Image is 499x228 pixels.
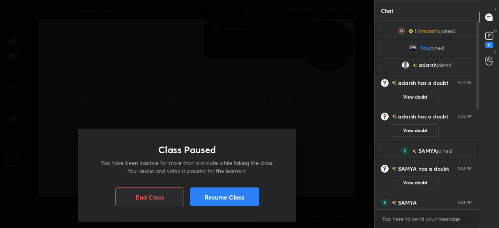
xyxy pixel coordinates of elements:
[409,29,413,34] img: Learner_Badge_beginner_1_8b307cf2a0.svg
[375,0,400,21] p: Chat
[392,165,396,172] img: no-rating-badge.077c3623.svg
[401,147,409,155] img: 3
[416,80,448,87] span: has a doubt
[415,28,441,34] span: Himanshu
[412,149,417,154] img: no-rating-badge.077c3623.svg
[437,148,452,154] span: joined
[392,124,439,137] button: View doubt
[396,165,417,172] h6: SAMYA
[458,81,472,85] div: 5:02 PM
[418,148,437,154] span: SAMYA
[441,28,456,34] span: joined
[420,45,429,51] span: You
[494,28,497,34] p: D
[392,201,396,205] img: no-rating-badge.077c3623.svg
[392,177,439,189] button: View doubt
[396,80,416,87] h6: adarsh
[381,199,389,207] img: 3
[396,113,416,120] h6: adarsh
[458,200,472,205] div: 5:04 PM
[437,62,452,68] span: joined
[494,6,497,12] p: T
[392,91,439,103] button: View doubt
[402,61,409,69] img: default.png
[190,187,259,206] button: Resume Class
[416,113,448,120] span: has a doubt
[392,208,472,216] div: Sirr
[485,42,493,48] div: 6
[398,27,405,35] img: 3
[412,64,417,68] img: no-rating-badge.077c3623.svg
[429,45,444,51] span: joined
[494,50,497,56] p: G
[419,62,437,68] span: adarsh
[409,44,417,52] img: d578d2a9b1ba40ba8329e9c7174a5df2.jpg
[97,159,278,175] p: You have been inactive for more than a minute while taking the class. Your audio and video is pau...
[392,113,396,120] img: no-rating-badge.077c3623.svg
[396,198,417,207] h6: SAMYA
[115,187,184,206] button: End Class
[458,114,472,119] div: 5:02 PM
[392,80,396,87] img: no-rating-badge.077c3623.svg
[417,165,449,172] span: has a doubt
[375,21,479,210] div: grid
[158,144,216,156] h1: Class Paused
[458,166,472,171] div: 5:04 PM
